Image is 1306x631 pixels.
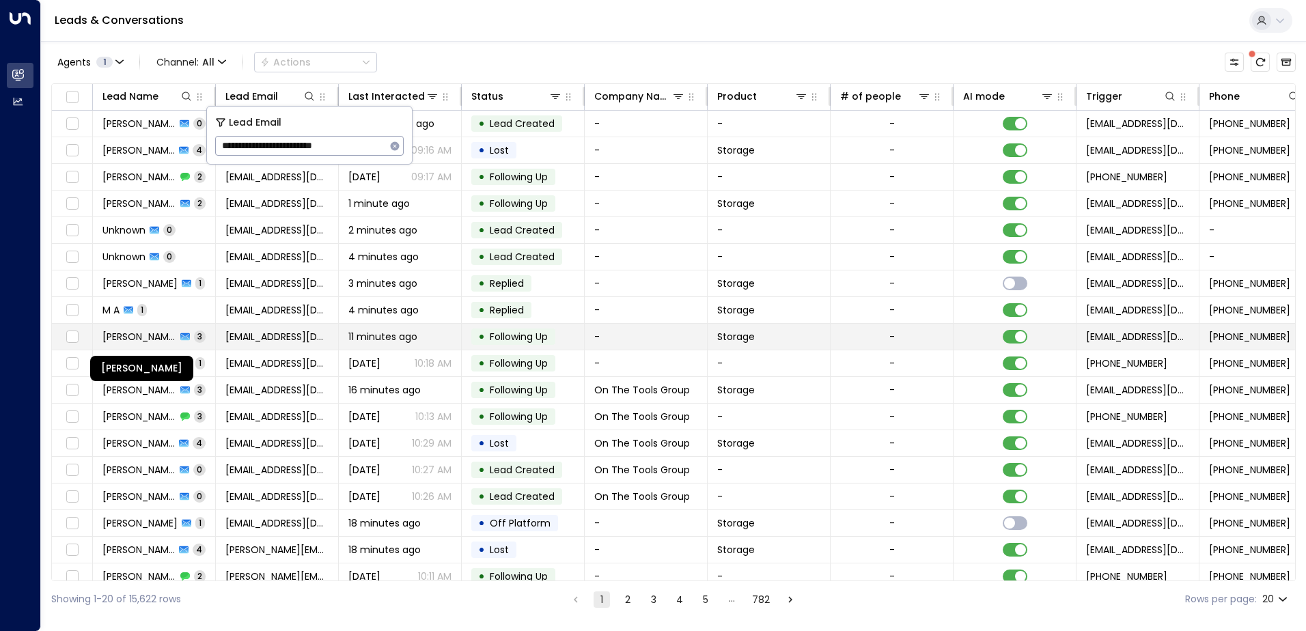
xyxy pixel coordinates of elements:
span: Toggle select row [64,275,81,292]
div: - [889,543,895,557]
span: suman@onthetoolsgroup.com [225,463,329,477]
button: Go to page 2 [620,591,636,608]
button: page 1 [594,591,610,608]
span: 2 [194,570,206,582]
span: Toggle select row [64,169,81,186]
span: leads@space-station.co.uk [1086,303,1189,317]
span: M A [102,303,120,317]
span: Storage [717,197,755,210]
span: Replied [490,277,524,290]
button: Go to page 5 [697,591,714,608]
div: - [889,170,895,184]
span: 2 [194,171,206,182]
span: Toggle select row [64,142,81,159]
span: 4 [193,437,206,449]
div: - [889,436,895,450]
span: Toggle select row [64,195,81,212]
span: +447852148517 [1209,330,1290,343]
span: 1 [195,277,205,289]
span: 0 [193,490,206,502]
div: Phone [1209,88,1240,104]
span: Berina Pavicrvic [102,330,176,343]
span: Toggle select row [64,355,81,372]
div: - [889,223,895,237]
span: 18 minutes ago [348,543,421,557]
td: - [585,350,708,376]
span: Toggle select row [64,515,81,532]
div: - [889,197,895,210]
button: Go to page 782 [749,591,773,608]
div: 20 [1262,589,1290,609]
span: emeliacorfe@gmail.com [225,277,329,290]
span: Toggle select row [64,408,81,425]
div: Lead Email [225,88,278,104]
span: Storage [717,303,755,317]
span: +443300196062 [1209,490,1290,503]
span: +447393483767 [1209,277,1290,290]
span: 4 [193,144,206,156]
span: Replied [490,303,524,317]
p: 09:16 AM [411,143,451,157]
div: Lead Name [102,88,193,104]
span: Jul 24, 2025 [348,463,380,477]
button: Go to next page [782,591,798,608]
span: johnsmith56@hotmail.com [225,223,329,237]
span: Jodie Browne [102,170,176,184]
span: Toggle select all [64,89,81,106]
span: Toggle select row [64,302,81,319]
div: - [889,277,895,290]
span: On The Tools Group [594,463,690,477]
span: lornaendacott@blueyonder.co.uk [225,197,329,210]
span: Philip Hobson [102,516,178,530]
button: Channel:All [151,53,232,72]
div: Last Interacted [348,88,439,104]
span: 3 [194,331,206,342]
span: 4 minutes ago [348,250,419,264]
span: leads@space-station.co.uk [1086,330,1189,343]
div: • [478,432,485,455]
div: • [478,565,485,588]
div: • [478,405,485,428]
button: Customize [1225,53,1244,72]
td: - [585,137,708,163]
span: leads@space-station.co.uk [1086,223,1189,237]
span: +443300196062 [1209,463,1290,477]
span: +447070707050 [1209,303,1290,317]
div: - [889,490,895,503]
span: Unknown [102,223,145,237]
nav: pagination navigation [567,591,799,608]
span: 2 [194,197,206,209]
span: Suman Dadra [102,410,176,423]
div: Company Name [594,88,671,104]
span: All [202,57,214,68]
div: • [478,538,485,561]
span: +447899854634 [1209,516,1290,530]
span: Suman Dadra [102,383,176,397]
span: Emelia Corfe [102,277,178,290]
td: - [585,244,708,270]
div: • [478,352,485,375]
span: 11 minutes ago [348,330,417,343]
td: - [708,404,831,430]
span: Suman Dadra [102,490,176,503]
span: Suman Dadra [102,436,175,450]
div: Trigger [1086,88,1122,104]
span: Storage [717,516,755,530]
span: 16 minutes ago [348,383,421,397]
span: Toggle select row [64,542,81,559]
div: - [889,410,895,423]
span: leads@space-station.co.uk [1086,463,1189,477]
span: Following Up [490,197,548,210]
span: leads@space-station.co.uk [1086,543,1189,557]
span: Unknown [102,250,145,264]
td: - [708,483,831,509]
span: 1 [195,357,205,369]
span: Jodie Browne [102,117,176,130]
span: Toggle select row [64,382,81,399]
div: • [478,458,485,481]
div: Phone [1209,88,1301,104]
span: 1 [137,304,147,315]
td: - [585,510,708,536]
div: - [889,250,895,264]
p: 10:29 AM [412,436,451,450]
